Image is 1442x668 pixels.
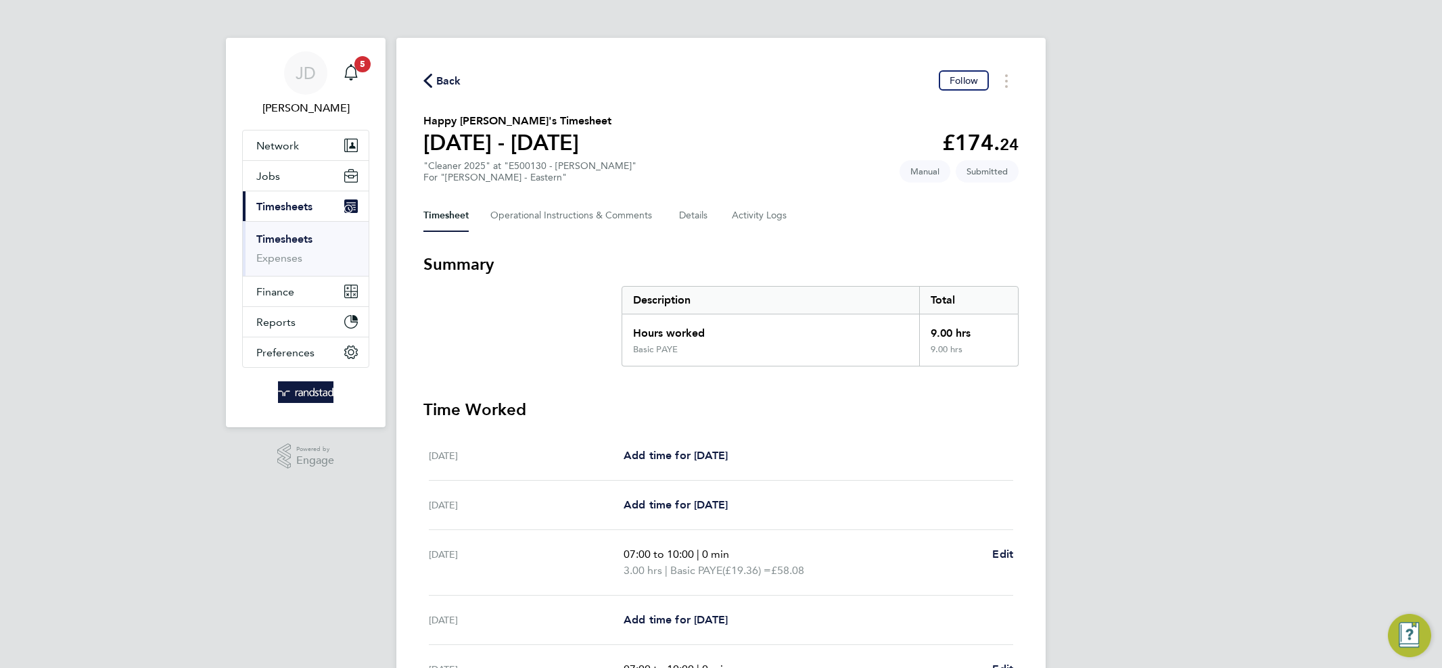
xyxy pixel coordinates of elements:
a: Add time for [DATE] [624,448,728,464]
a: Expenses [256,252,302,264]
img: randstad-logo-retina.png [278,381,334,403]
div: Summary [622,286,1019,366]
span: 3.00 hrs [624,564,662,577]
span: This timesheet was manually created. [900,160,950,183]
span: Network [256,139,299,152]
div: [DATE] [429,546,624,579]
div: Timesheets [243,221,369,276]
button: Operational Instructions & Comments [490,199,657,232]
h3: Time Worked [423,399,1019,421]
span: 5 [354,56,371,72]
div: Description [622,287,919,314]
a: 5 [338,51,365,95]
span: | [697,548,699,560]
div: 9.00 hrs [919,314,1018,344]
div: For "[PERSON_NAME] - Eastern" [423,172,636,183]
span: 07:00 to 10:00 [624,548,694,560]
button: Timesheets Menu [994,70,1019,91]
button: Follow [939,70,989,91]
a: JD[PERSON_NAME] [242,51,369,116]
div: [DATE] [429,448,624,464]
button: Details [679,199,710,232]
span: Basic PAYE [670,563,722,579]
span: (£19.36) = [722,564,771,577]
span: Timesheets [256,200,312,213]
span: £58.08 [771,564,804,577]
h1: [DATE] - [DATE] [423,129,611,156]
a: Powered byEngage [277,444,335,469]
button: Jobs [243,161,369,191]
div: 9.00 hrs [919,344,1018,366]
a: Edit [992,546,1013,563]
div: Hours worked [622,314,919,344]
span: 0 min [702,548,729,560]
span: This timesheet is Submitted. [956,160,1019,183]
span: Preferences [256,346,315,359]
span: Finance [256,285,294,298]
span: | [665,564,668,577]
span: Powered by [296,444,334,455]
button: Network [243,130,369,160]
span: Add time for [DATE] [624,449,728,462]
nav: Main navigation [226,38,386,427]
span: Add time for [DATE] [624,613,728,626]
span: 24 [1000,135,1019,154]
span: JD [296,64,316,82]
span: Follow [950,74,978,87]
button: Activity Logs [732,199,789,232]
div: Total [919,287,1018,314]
button: Back [423,72,461,89]
button: Timesheet [423,199,469,232]
div: [DATE] [429,612,624,628]
app-decimal: £174. [942,130,1019,156]
a: Add time for [DATE] [624,612,728,628]
span: Jacob Donaldson [242,100,369,116]
span: Add time for [DATE] [624,498,728,511]
div: Basic PAYE [633,344,678,355]
button: Finance [243,277,369,306]
span: Engage [296,455,334,467]
span: Edit [992,548,1013,560]
span: Reports [256,316,296,329]
button: Reports [243,307,369,337]
span: Back [436,73,461,89]
div: [DATE] [429,497,624,513]
a: Go to home page [242,381,369,403]
button: Preferences [243,337,369,367]
h2: Happy [PERSON_NAME]'s Timesheet [423,113,611,129]
div: "Cleaner 2025" at "E500130 - [PERSON_NAME]" [423,160,636,183]
a: Timesheets [256,233,312,245]
button: Engage Resource Center [1388,614,1431,657]
button: Timesheets [243,191,369,221]
a: Add time for [DATE] [624,497,728,513]
h3: Summary [423,254,1019,275]
span: Jobs [256,170,280,183]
